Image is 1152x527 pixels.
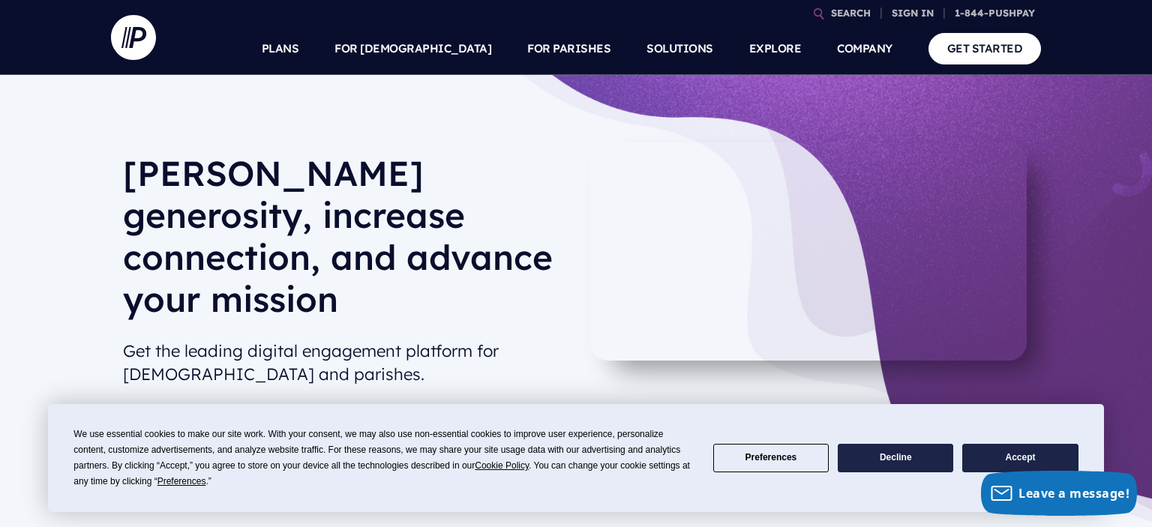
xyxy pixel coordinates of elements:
div: We use essential cookies to make our site work. With your consent, we may also use non-essential ... [73,427,694,490]
a: GET STARTED [928,33,1042,64]
button: Leave a message! [981,471,1137,516]
div: Cookie Consent Prompt [48,404,1104,512]
button: Decline [838,444,953,473]
button: Preferences [713,444,829,473]
a: EXPLORE [749,22,802,75]
h1: [PERSON_NAME] generosity, increase connection, and advance your mission [123,152,564,332]
a: PLANS [262,22,299,75]
a: SOLUTIONS [646,22,713,75]
button: Accept [962,444,1078,473]
a: FOR PARISHES [527,22,610,75]
h2: Get the leading digital engagement platform for [DEMOGRAPHIC_DATA] and parishes. [123,334,564,392]
a: COMPANY [837,22,892,75]
span: Leave a message! [1018,485,1129,502]
a: FOR [DEMOGRAPHIC_DATA] [334,22,491,75]
span: Cookie Policy [475,460,529,471]
span: Preferences [157,476,206,487]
